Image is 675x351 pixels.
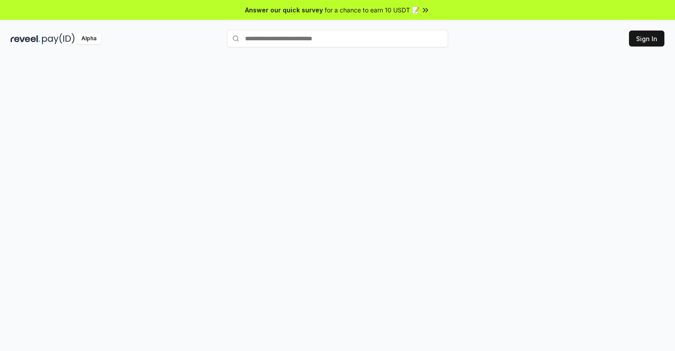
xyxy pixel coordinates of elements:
[42,33,75,44] img: pay_id
[11,33,40,44] img: reveel_dark
[245,5,323,15] span: Answer our quick survey
[77,33,101,44] div: Alpha
[629,31,664,46] button: Sign In
[325,5,419,15] span: for a chance to earn 10 USDT 📝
